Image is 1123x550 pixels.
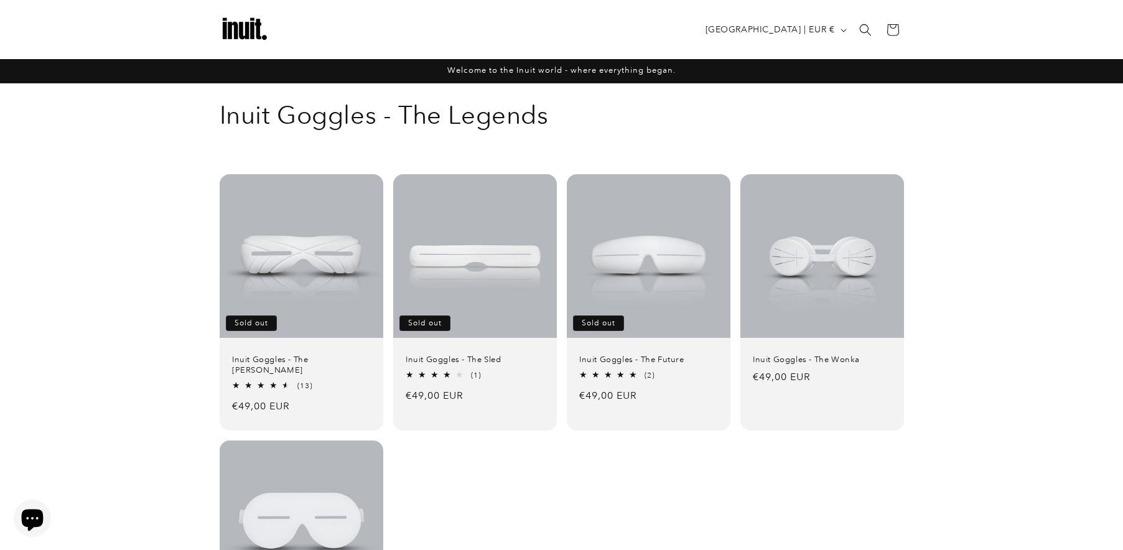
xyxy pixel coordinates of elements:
[706,23,835,36] span: [GEOGRAPHIC_DATA] | EUR €
[220,59,904,83] div: Announcement
[579,355,718,365] a: Inuit Goggles - The Future
[232,355,371,376] a: Inuit Goggles - The [PERSON_NAME]
[447,65,676,75] span: Welcome to the Inuit world - where everything began.
[753,355,892,365] a: Inuit Goggles - The Wonka
[852,16,879,44] summary: Search
[406,355,544,365] a: Inuit Goggles - The Sled
[698,18,852,42] button: [GEOGRAPHIC_DATA] | EUR €
[220,5,269,55] img: Inuit Logo
[220,99,904,131] h1: Inuit Goggles - The Legends
[10,500,55,540] inbox-online-store-chat: Shopify online store chat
